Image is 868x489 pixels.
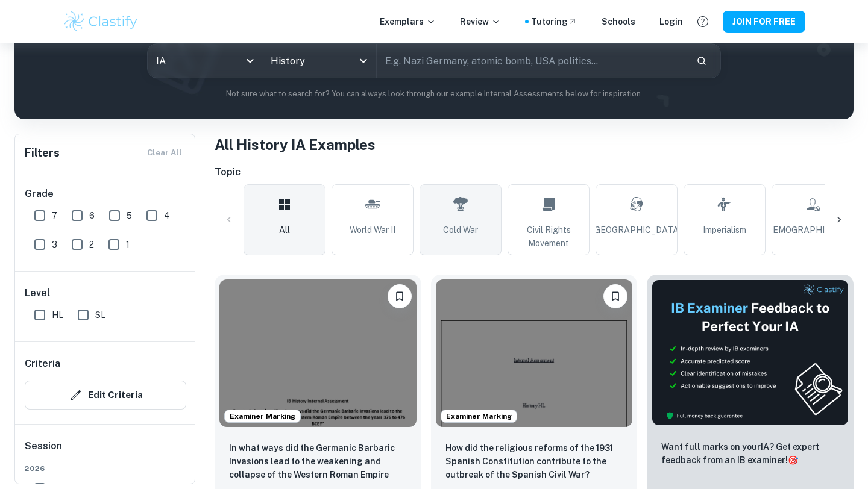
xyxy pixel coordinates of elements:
img: History IA example thumbnail: How did the religious reforms of the 193 [436,279,633,427]
span: 2 [89,238,94,251]
button: Please log in to bookmark exemplars [603,284,627,308]
input: E.g. Nazi Germany, atomic bomb, USA politics... [377,44,687,78]
p: Not sure what to search for? You can always look through our example Internal Assessments below f... [24,88,844,100]
span: [GEOGRAPHIC_DATA] [592,223,681,237]
span: Civil Rights Movement [513,223,584,250]
span: Examiner Marking [441,411,517,422]
span: All [279,223,290,237]
h1: All History IA Examples [215,134,854,155]
p: Review [460,15,501,28]
span: 4 [164,209,170,222]
button: JOIN FOR FREE [723,11,805,33]
a: Tutoring [531,15,577,28]
span: 7 [52,209,57,222]
button: Search [691,51,712,71]
h6: Level [25,286,186,301]
span: 2026 [25,463,186,474]
span: SL [95,308,105,322]
h6: Session [25,439,186,463]
p: Want full marks on your IA ? Get expert feedback from an IB examiner! [661,440,839,467]
span: Examiner Marking [225,411,300,422]
img: Thumbnail [652,279,849,426]
span: 5 [127,209,132,222]
img: History IA example thumbnail: In what ways did the Germanic Barbaric I [219,279,417,427]
span: [DEMOGRAPHIC_DATA] [764,223,861,237]
span: Cold War [443,223,478,237]
h6: Grade [25,187,186,201]
button: Edit Criteria [25,381,186,410]
span: HL [52,308,63,322]
button: Help and Feedback [693,11,713,32]
h6: Filters [25,145,60,161]
span: Imperialism [703,223,746,237]
span: 3 [52,238,57,251]
img: Clastify logo [63,10,139,34]
span: 1 [126,238,130,251]
p: How did the religious reforms of the 1931 Spanish Constitution contribute to the outbreak of the ... [445,441,623,481]
p: In what ways did the Germanic Barbaric Invasions lead to the weakening and collapse of the Wester... [229,441,407,482]
div: IA [148,44,262,78]
button: Open [355,52,372,69]
a: Schools [602,15,635,28]
p: Exemplars [380,15,436,28]
a: Login [659,15,683,28]
button: Please log in to bookmark exemplars [388,284,412,308]
span: 6 [89,209,95,222]
h6: Topic [215,165,854,179]
span: 🎯 [788,455,798,465]
span: World War II [350,223,395,237]
h6: Criteria [25,357,60,371]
